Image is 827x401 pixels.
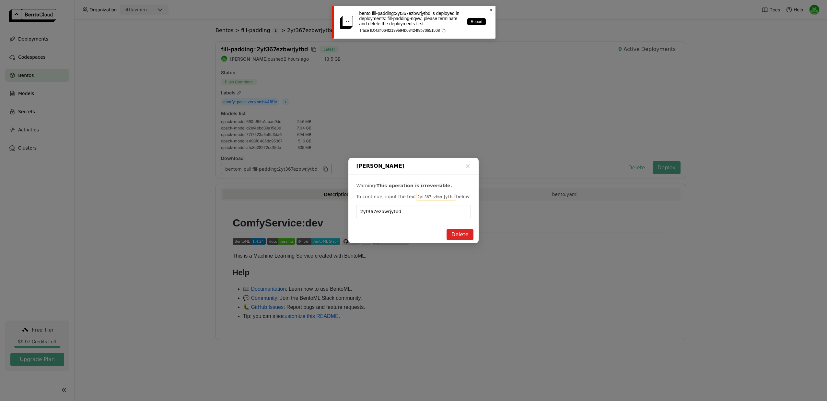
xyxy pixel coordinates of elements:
a: Report [467,18,485,25]
span: Warning: [356,183,376,188]
div: [PERSON_NAME] [348,158,478,175]
button: Delete [447,229,473,240]
div: dialog [348,158,478,243]
span: below: [456,194,471,199]
p: bento fill-padding:2yt367ezbwrjytbd is deployed in deployments: fill-padding-nqvw, please termina... [359,11,461,26]
svg: Close [489,7,494,13]
p: Trace ID: 4aff064f2199e94b03424f9b70651508 [359,28,461,33]
code: 2yt367ezbwrjytbd [416,194,456,200]
b: This operation is irreversible. [377,183,452,188]
span: To continue, input the text [356,194,416,199]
